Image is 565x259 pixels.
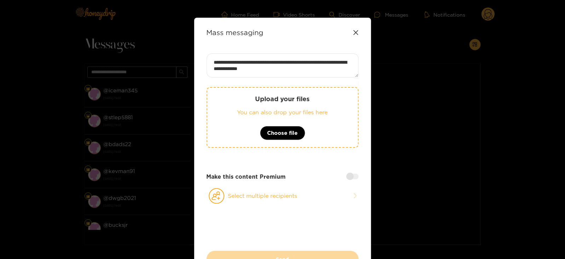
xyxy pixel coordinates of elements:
strong: Make this content Premium [207,173,286,181]
p: You can also drop your files here [221,108,344,116]
button: Choose file [260,126,305,140]
button: Select multiple recipients [207,188,359,204]
span: Choose file [267,129,298,137]
p: Upload your files [221,95,344,103]
strong: Mass messaging [207,28,264,36]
